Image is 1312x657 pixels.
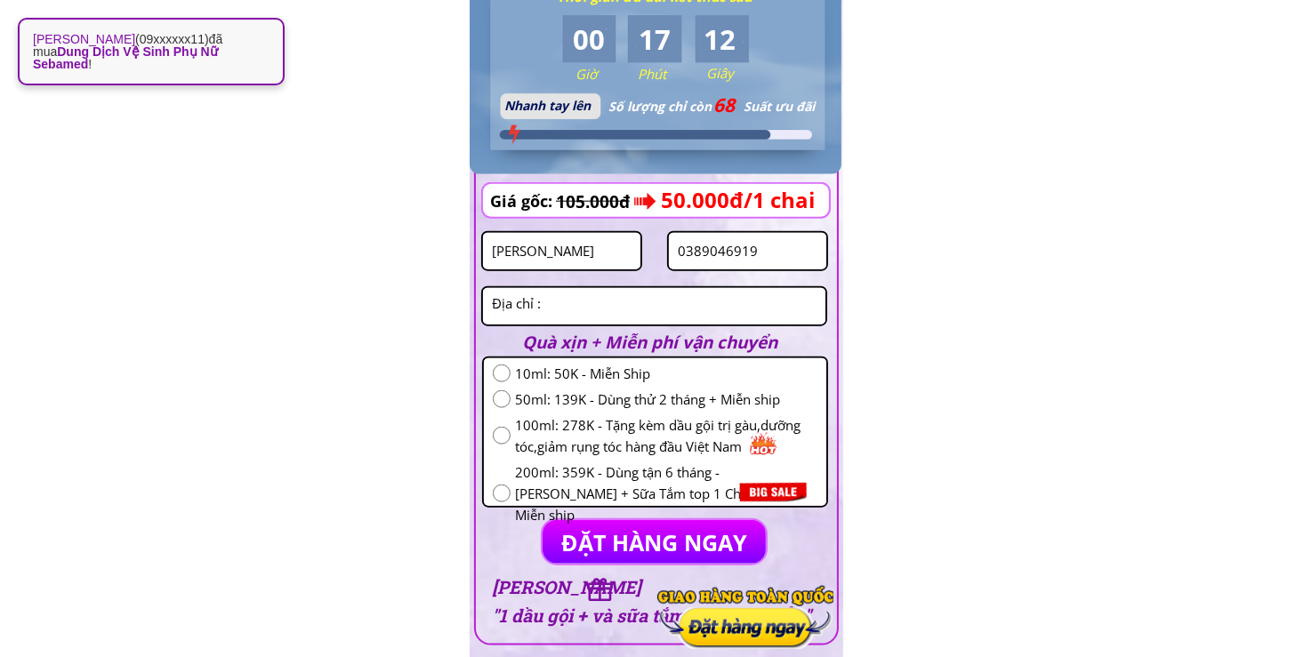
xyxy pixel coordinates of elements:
[556,185,649,219] h3: 105.000đ
[714,92,736,117] span: 68
[638,63,705,84] h3: Phút
[576,63,643,84] h3: Giờ
[543,520,766,564] p: ĐẶT HÀNG NGAY
[515,389,817,410] span: 50ml: 139K - Dùng thử 2 tháng + Miễn ship
[487,233,636,269] input: Họ và Tên:
[504,97,591,114] span: Nhanh tay lên
[523,329,802,356] h2: Quà xịn + Miễn phí vận chuyển
[33,32,135,46] strong: [PERSON_NAME]
[515,363,817,384] span: 10ml: 50K - Miễn Ship
[608,98,815,115] span: Số lượng chỉ còn Suất ưu đãi
[492,573,817,629] h3: [PERSON_NAME] "1 dầu gội + và sữa tắm top 1 Châu Âu"
[33,33,270,70] p: ( ) đã mua !
[706,62,774,84] h3: Giây
[33,44,218,71] span: Dung Dịch Vệ Sinh Phụ Nữ Sebamed
[515,414,817,457] span: 100ml: 278K - Tặng kèm dầu gội trị gàu,dưỡng tóc,giảm rụng tóc hàng đầu Việt Nam
[490,188,558,214] h3: Giá gốc:
[515,461,817,525] span: 200ml: 359K - Dùng tận 6 tháng - [PERSON_NAME] + Sữa Tắm top 1 Châu Âu + Miễn ship
[661,183,885,217] h3: 50.000đ/1 chai
[673,233,822,269] input: Số điện thoại:
[140,32,205,46] span: 09xxxxxx11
